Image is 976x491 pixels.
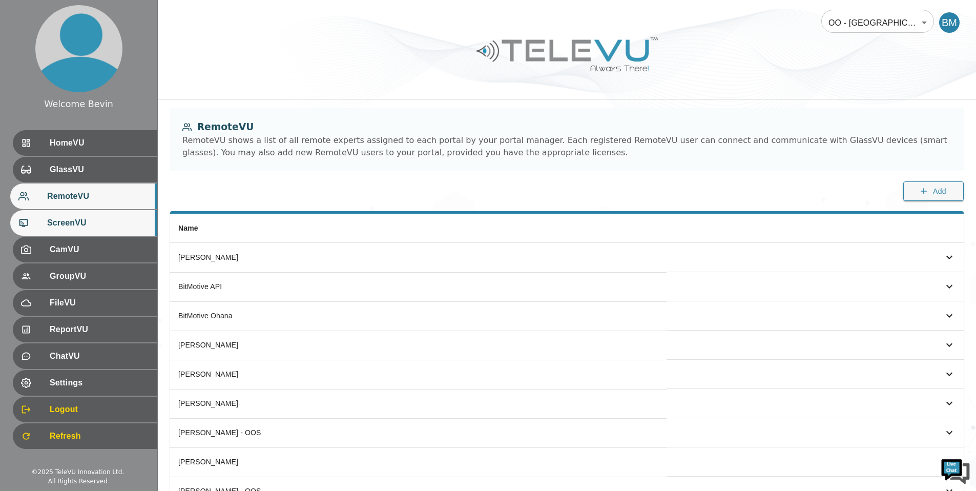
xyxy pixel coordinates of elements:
div: CamVU [13,237,157,262]
div: All Rights Reserved [48,477,108,486]
div: [PERSON_NAME] - OOS [178,427,658,438]
img: Logo [475,33,659,75]
span: Settings [50,377,149,389]
span: Logout [50,403,149,416]
div: Refresh [13,423,157,449]
span: Refresh [50,430,149,442]
div: [PERSON_NAME] [178,369,658,379]
span: CamVU [50,243,149,256]
span: FileVU [50,297,149,309]
img: Chat Widget [940,455,971,486]
div: Minimize live chat window [168,5,193,30]
div: ScreenVU [10,210,157,236]
span: ChatVU [50,350,149,362]
div: RemoteVU [10,183,157,209]
img: profile.png [35,5,122,92]
div: Logout [13,397,157,422]
div: [PERSON_NAME] [178,457,658,467]
div: FileVU [13,290,157,316]
span: GlassVU [50,163,149,176]
div: GlassVU [13,157,157,182]
div: BM [939,12,960,33]
div: HomeVU [13,130,157,156]
div: [PERSON_NAME] [178,340,658,350]
div: [PERSON_NAME] [178,398,658,408]
span: HomeVU [50,137,149,149]
span: Name [178,224,198,232]
div: Settings [13,370,157,396]
div: BitMotive Ohana [178,311,658,321]
div: RemoteVU shows a list of all remote experts assigned to each portal by your portal manager. Each ... [182,134,951,159]
div: [PERSON_NAME] [178,252,658,262]
textarea: Type your message and hit 'Enter' [5,280,195,316]
div: ChatVU [13,343,157,369]
span: ScreenVU [47,217,149,229]
div: RemoteVU [182,120,951,134]
span: GroupVU [50,270,149,282]
img: d_736959983_company_1615157101543_736959983 [17,48,43,73]
div: OO - [GEOGRAPHIC_DATA] - [PERSON_NAME] [MTRP] [821,8,934,37]
span: ReportVU [50,323,149,336]
div: ReportVU [13,317,157,342]
span: RemoteVU [47,190,149,202]
div: Chat with us now [53,54,172,67]
div: Welcome Bevin [44,97,113,111]
button: Add [903,181,964,201]
span: Add [933,185,946,198]
span: We're online! [59,129,141,233]
div: BitMotive API [178,281,658,292]
div: GroupVU [13,263,157,289]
